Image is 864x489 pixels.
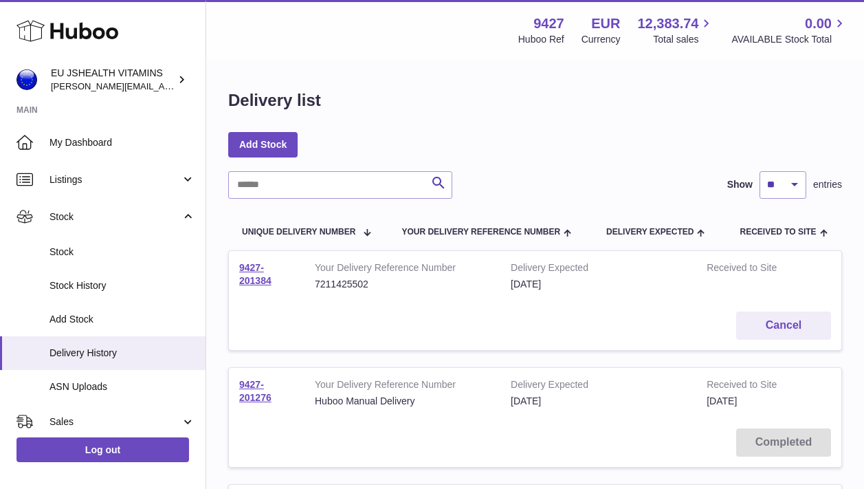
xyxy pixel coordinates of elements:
label: Show [727,178,753,191]
img: laura@jessicasepel.com [16,69,37,90]
button: Cancel [736,312,831,340]
a: 9427-201276 [239,379,272,403]
span: 0.00 [805,14,832,33]
span: Stock [49,210,181,224]
span: Sales [49,415,181,428]
strong: Your Delivery Reference Number [315,378,490,395]
span: [DATE] [707,395,737,406]
strong: Your Delivery Reference Number [315,261,490,278]
a: Add Stock [228,132,298,157]
a: 0.00 AVAILABLE Stock Total [731,14,848,46]
strong: Received to Site [707,261,796,278]
span: Total sales [653,33,714,46]
div: [DATE] [511,395,686,408]
a: Log out [16,437,189,462]
a: 9427-201384 [239,262,272,286]
span: Received to Site [740,228,816,237]
span: Delivery Expected [606,228,694,237]
div: 7211425502 [315,278,490,291]
span: [PERSON_NAME][EMAIL_ADDRESS][DOMAIN_NAME] [51,80,276,91]
span: Your Delivery Reference Number [401,228,560,237]
div: Huboo Manual Delivery [315,395,490,408]
span: Delivery History [49,347,195,360]
span: My Dashboard [49,136,195,149]
strong: Received to Site [707,378,796,395]
span: Stock [49,246,195,259]
span: Listings [49,173,181,186]
span: Add Stock [49,313,195,326]
div: Currency [581,33,621,46]
div: Huboo Ref [518,33,564,46]
div: [DATE] [511,278,686,291]
strong: EUR [591,14,620,33]
h1: Delivery list [228,89,321,111]
strong: Delivery Expected [511,261,686,278]
span: AVAILABLE Stock Total [731,33,848,46]
strong: Delivery Expected [511,378,686,395]
div: EU JSHEALTH VITAMINS [51,67,175,93]
span: 12,383.74 [637,14,698,33]
a: 12,383.74 Total sales [637,14,714,46]
strong: 9427 [533,14,564,33]
span: entries [813,178,842,191]
span: Unique Delivery Number [242,228,355,237]
span: Stock History [49,279,195,292]
span: ASN Uploads [49,380,195,393]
